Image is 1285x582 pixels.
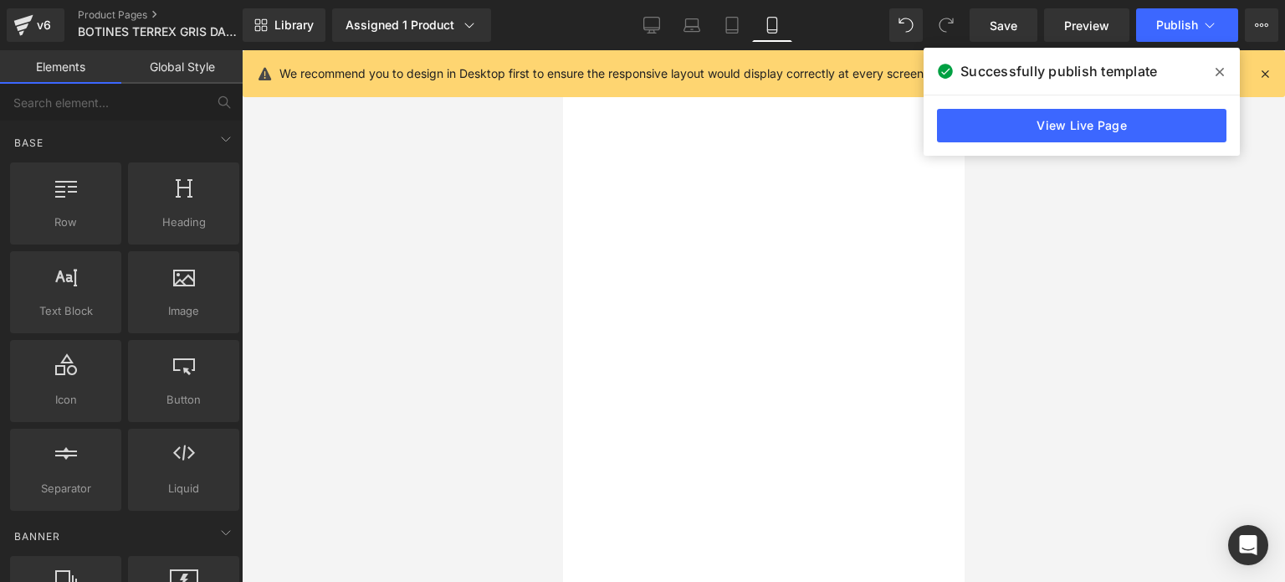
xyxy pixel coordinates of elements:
[15,302,116,320] span: Text Block
[15,391,116,409] span: Icon
[1245,8,1278,42] button: More
[937,109,1226,142] a: View Live Page
[133,214,234,231] span: Heading
[672,8,712,42] a: Laptop
[13,528,62,544] span: Banner
[1064,17,1109,34] span: Preview
[7,8,64,42] a: v6
[929,8,963,42] button: Redo
[1228,525,1268,565] div: Open Intercom Messenger
[990,17,1017,34] span: Save
[13,135,45,151] span: Base
[33,14,54,36] div: v6
[121,50,243,84] a: Global Style
[274,18,314,33] span: Library
[243,8,325,42] a: New Library
[15,480,116,497] span: Separator
[133,480,234,497] span: Liquid
[78,8,270,22] a: Product Pages
[960,61,1157,81] span: Successfully publish template
[1156,18,1198,32] span: Publish
[133,391,234,409] span: Button
[632,8,672,42] a: Desktop
[712,8,752,42] a: Tablet
[752,8,792,42] a: Mobile
[346,17,478,33] div: Assigned 1 Product
[1136,8,1238,42] button: Publish
[15,214,116,231] span: Row
[78,25,238,39] span: BOTINES TERREX GRIS DAMA
[133,302,234,320] span: Image
[279,64,1045,83] p: We recommend you to design in Desktop first to ensure the responsive layout would display correct...
[889,8,923,42] button: Undo
[1044,8,1129,42] a: Preview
